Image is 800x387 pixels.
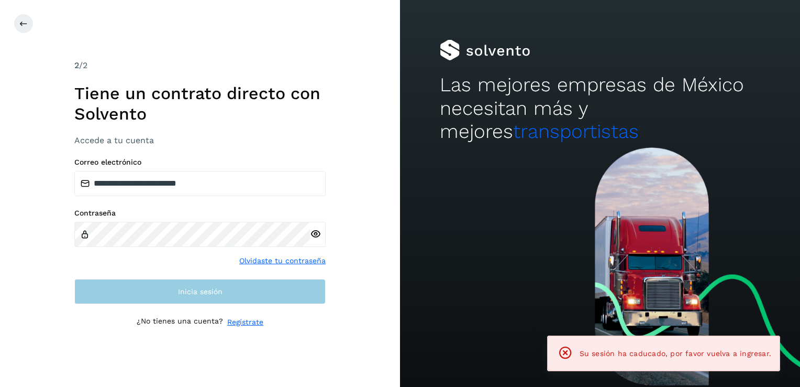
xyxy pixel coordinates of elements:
span: 2 [74,60,79,70]
span: transportistas [513,120,639,143]
label: Correo electrónico [74,158,326,167]
div: /2 [74,59,326,72]
span: Inicia sesión [178,288,223,295]
label: Contraseña [74,209,326,218]
a: Regístrate [227,317,263,328]
a: Olvidaste tu contraseña [239,255,326,266]
h1: Tiene un contrato directo con Solvento [74,83,326,124]
button: Inicia sesión [74,279,326,304]
span: Su sesión ha caducado, por favor vuelva a ingresar. [580,349,771,358]
p: ¿No tienes una cuenta? [137,317,223,328]
h2: Las mejores empresas de México necesitan más y mejores [440,73,760,143]
h3: Accede a tu cuenta [74,135,326,145]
